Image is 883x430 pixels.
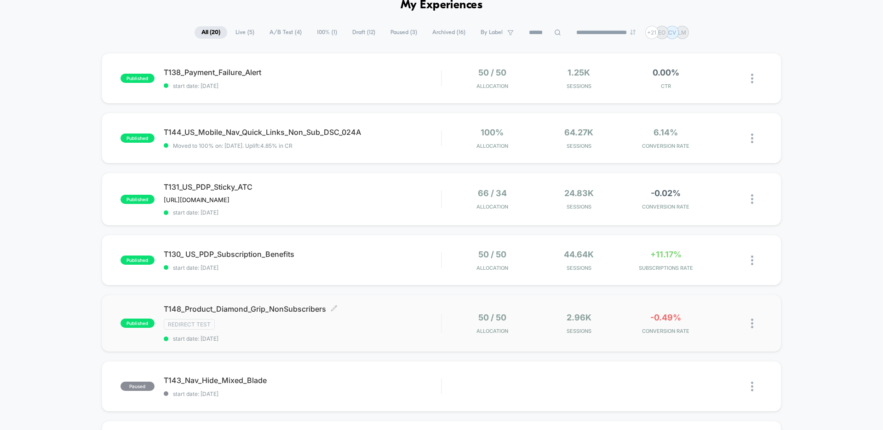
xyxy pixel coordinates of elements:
span: 44.64k [564,250,594,259]
span: start date: [DATE] [164,209,441,216]
span: T144_US_Mobile_Nav_Quick_Links_Non_Sub_DSC_024A [164,128,441,137]
span: Paused ( 3 ) [384,26,424,39]
p: LM [678,29,686,36]
span: published [120,195,155,204]
span: 6.14% [654,128,678,137]
span: Allocation [476,265,508,271]
span: SUBSCRIPTIONS RATE [625,265,707,271]
span: paused [120,382,155,391]
span: CTR [625,83,707,89]
img: close [751,74,753,83]
span: T143_Nav_Hide_Mixed_Blade [164,376,441,385]
span: Sessions [538,83,620,89]
span: Moved to 100% on: [DATE] . Uplift: 4.85% in CR [173,142,292,149]
span: T138_Payment_Failure_Alert [164,68,441,77]
span: 1.25k [568,68,590,77]
span: Allocation [476,143,508,149]
p: CV [668,29,676,36]
span: Redirect Test [164,319,215,330]
span: 2.96k [567,313,591,322]
span: CONVERSION RATE [625,143,707,149]
span: 64.27k [564,128,593,137]
span: -0.49% [650,313,681,322]
img: close [751,319,753,328]
span: +11.17% [650,250,682,259]
span: 50 / 50 [478,250,506,259]
span: 50 / 50 [478,68,506,77]
img: close [751,194,753,204]
span: Live ( 5 ) [229,26,261,39]
span: -0.02% [651,188,681,198]
span: CONVERSION RATE [625,328,707,334]
span: T148_Product_Diamond_Grip_NonSubscribers [164,304,441,314]
span: Allocation [476,83,508,89]
span: 100% [481,128,504,137]
span: Allocation [476,328,508,334]
span: published [120,74,155,83]
span: Archived ( 16 ) [425,26,472,39]
span: 0.00% [653,68,679,77]
span: start date: [DATE] [164,390,441,397]
span: published [120,134,155,143]
span: start date: [DATE] [164,264,441,271]
span: 50 / 50 [478,313,506,322]
span: T130_ US_PDP_Subscription_Benefits [164,250,441,259]
span: T131_US_PDP_Sticky_ATC [164,182,441,192]
span: Draft ( 12 ) [345,26,382,39]
img: end [630,29,636,35]
span: Sessions [538,265,620,271]
span: Allocation [476,203,508,210]
img: close [751,256,753,265]
span: Sessions [538,203,620,210]
span: 66 / 34 [478,188,507,198]
span: CONVERSION RATE [625,203,707,210]
span: [URL][DOMAIN_NAME] [164,196,229,203]
span: All ( 20 ) [195,26,227,39]
span: start date: [DATE] [164,335,441,342]
span: published [120,256,155,265]
span: By Label [481,29,503,36]
span: Sessions [538,143,620,149]
span: A/B Test ( 4 ) [263,26,309,39]
span: Sessions [538,328,620,334]
span: 100% ( 1 ) [310,26,344,39]
span: published [120,319,155,328]
span: start date: [DATE] [164,82,441,89]
img: close [751,382,753,391]
p: EO [658,29,665,36]
div: + 21 [645,26,659,39]
img: close [751,134,753,143]
span: 24.83k [564,188,594,198]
